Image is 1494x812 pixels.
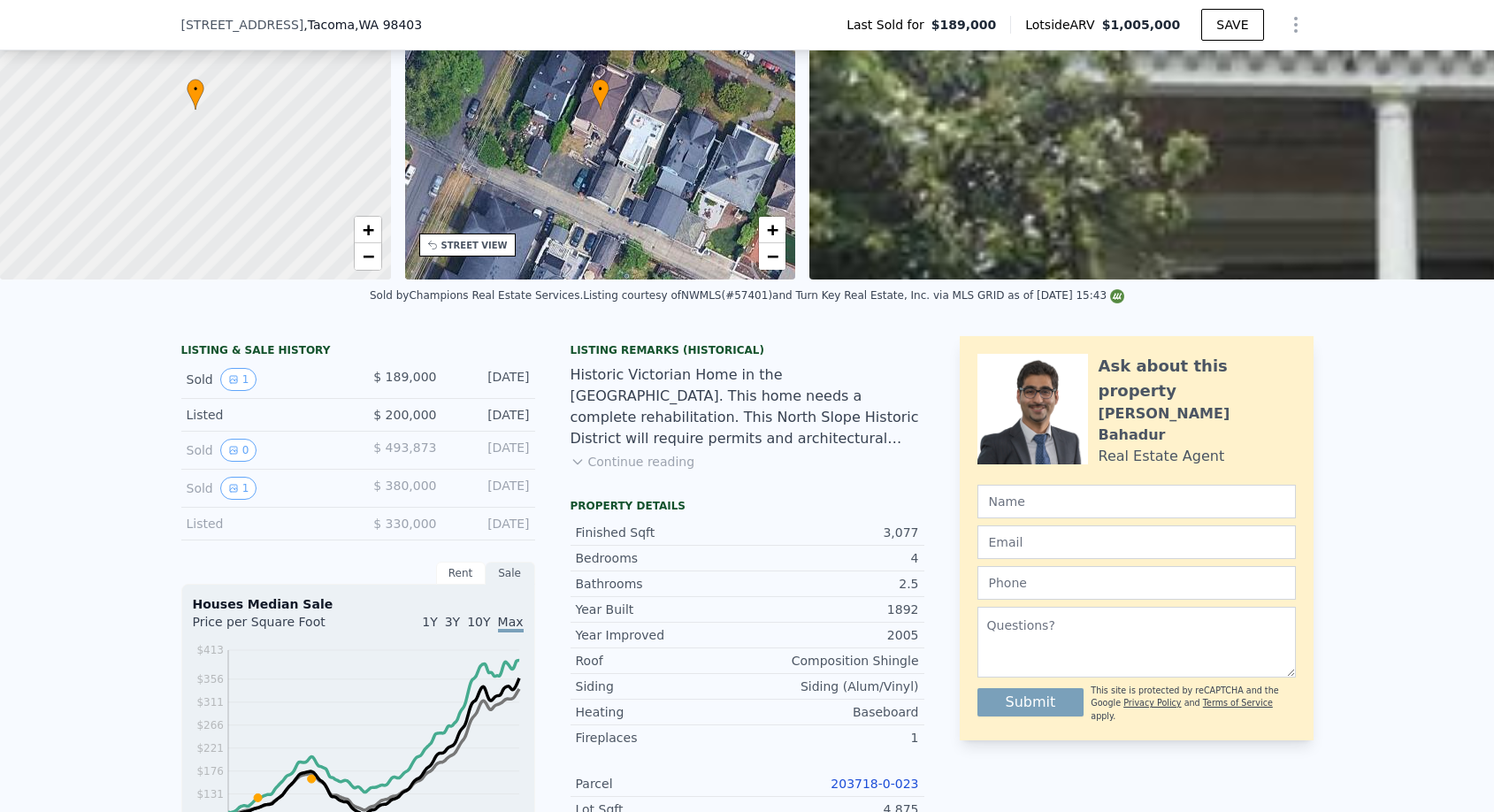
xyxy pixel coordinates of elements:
[362,245,373,267] span: −
[436,562,486,585] div: Rent
[187,477,344,500] div: Sold
[196,765,224,778] tspan: $176
[451,515,530,532] div: [DATE]
[747,601,919,618] div: 1892
[193,613,358,641] div: Price per Square Foot
[1201,9,1263,41] button: SAVE
[576,775,747,793] div: Parcel
[747,626,919,644] div: 2005
[1091,685,1295,723] div: This site is protected by reCAPTCHA and the Google and apply.
[451,439,530,462] div: [DATE]
[576,678,747,695] div: Siding
[747,729,919,747] div: 1
[441,239,508,252] div: STREET VIEW
[1278,7,1314,42] button: Show Options
[576,601,747,618] div: Year Built
[187,406,344,424] div: Listed
[187,79,204,110] div: •
[451,406,530,424] div: [DATE]
[747,652,919,670] div: Composition Shingle
[1099,446,1225,467] div: Real Estate Agent
[303,16,422,34] span: , Tacoma
[747,549,919,567] div: 4
[422,615,437,629] span: 1Y
[196,742,224,755] tspan: $221
[451,477,530,500] div: [DATE]
[576,524,747,541] div: Finished Sqft
[220,439,257,462] button: View historical data
[196,673,224,686] tspan: $356
[1099,354,1296,403] div: Ask about this property
[498,615,524,632] span: Max
[355,18,422,32] span: , WA 98403
[220,477,257,500] button: View historical data
[571,453,695,471] button: Continue reading
[759,243,785,270] a: Zoom out
[196,788,224,801] tspan: $131
[977,688,1084,716] button: Submit
[373,517,436,531] span: $ 330,000
[1123,698,1181,708] a: Privacy Policy
[583,289,1124,302] div: Listing courtesy of NWMLS (#57401) and Turn Key Real Estate, Inc. via MLS GRID as of [DATE] 15:43
[451,368,530,391] div: [DATE]
[977,566,1296,600] input: Phone
[571,499,924,513] div: Property details
[196,696,224,709] tspan: $311
[196,719,224,732] tspan: $266
[355,243,381,270] a: Zoom out
[362,218,373,241] span: +
[747,703,919,721] div: Baseboard
[1203,698,1273,708] a: Terms of Service
[486,562,535,585] div: Sale
[747,678,919,695] div: Siding (Alum/Vinyl)
[571,364,924,449] div: Historic Victorian Home in the [GEOGRAPHIC_DATA]. This home needs a complete rehabilitation. This...
[576,652,747,670] div: Roof
[187,81,204,97] span: •
[187,439,344,462] div: Sold
[1110,289,1124,303] img: NWMLS Logo
[571,343,924,357] div: Listing Remarks (Historical)
[467,615,490,629] span: 10Y
[576,703,747,721] div: Heating
[373,479,436,493] span: $ 380,000
[373,370,436,384] span: $ 189,000
[193,595,524,613] div: Houses Median Sale
[847,16,931,34] span: Last Sold for
[373,440,436,455] span: $ 493,873
[576,549,747,567] div: Bedrooms
[576,575,747,593] div: Bathrooms
[196,644,224,656] tspan: $413
[747,575,919,593] div: 2.5
[187,368,344,391] div: Sold
[767,218,778,241] span: +
[747,524,919,541] div: 3,077
[181,343,535,361] div: LISTING & SALE HISTORY
[445,615,460,629] span: 3Y
[220,368,257,391] button: View historical data
[1025,16,1101,34] span: Lotside ARV
[370,289,583,302] div: Sold by Champions Real Estate Services .
[759,217,785,243] a: Zoom in
[576,626,747,644] div: Year Improved
[1099,403,1296,446] div: [PERSON_NAME] Bahadur
[977,525,1296,559] input: Email
[931,16,997,34] span: $189,000
[1102,18,1181,32] span: $1,005,000
[831,777,918,791] a: 203718-0-023
[767,245,778,267] span: −
[576,729,747,747] div: Fireplaces
[355,217,381,243] a: Zoom in
[977,485,1296,518] input: Name
[181,16,304,34] span: [STREET_ADDRESS]
[592,79,609,110] div: •
[187,515,344,532] div: Listed
[592,81,609,97] span: •
[373,408,436,422] span: $ 200,000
